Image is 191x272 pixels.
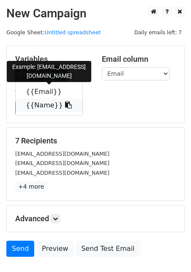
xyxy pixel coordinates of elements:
a: Untitled spreadsheet [44,29,101,36]
a: Daily emails left: 7 [131,29,185,36]
iframe: Chat Widget [149,231,191,272]
h5: Email column [102,55,176,64]
h5: Variables [15,55,89,64]
small: Google Sheet: [6,29,101,36]
a: {{Name}} [16,99,82,112]
h2: New Campaign [6,6,185,21]
span: Daily emails left: 7 [131,28,185,37]
a: Preview [36,241,74,257]
h5: Advanced [15,214,176,223]
small: [EMAIL_ADDRESS][DOMAIN_NAME] [15,151,109,157]
div: Example: [EMAIL_ADDRESS][DOMAIN_NAME] [7,61,91,82]
a: Send [6,241,34,257]
small: [EMAIL_ADDRESS][DOMAIN_NAME] [15,160,109,166]
small: [EMAIL_ADDRESS][DOMAIN_NAME] [15,170,109,176]
a: {{Email}} [16,85,82,99]
a: Send Test Email [76,241,140,257]
a: +4 more [15,181,47,192]
h5: 7 Recipients [15,136,176,146]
